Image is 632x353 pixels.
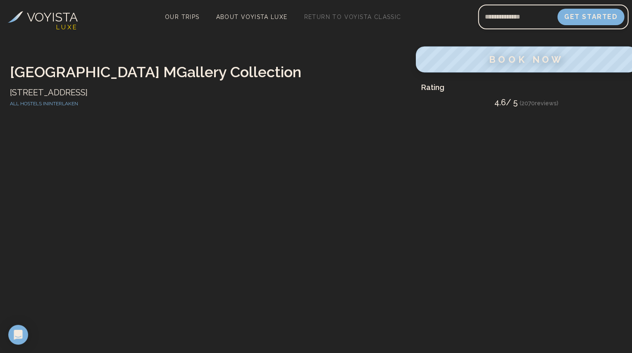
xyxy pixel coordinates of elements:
a: About Voyista Luxe [213,11,291,23]
span: About Voyista Luxe [216,14,288,20]
a: BOOK NOW [421,57,632,64]
a: All hostels inInterlaken [10,101,78,107]
h3: VOYISTA [27,8,78,26]
span: BOOK NOW [489,54,564,65]
p: [STREET_ADDRESS] [10,87,411,98]
a: Return to Voyista Classic [301,11,405,23]
a: VOYISTA [8,8,78,26]
span: Our Trips [165,14,200,20]
button: Get Started [558,9,625,25]
img: Voyista Logo [8,11,23,23]
span: ( 2070 reviews) [520,100,559,107]
div: Open Intercom Messenger [8,325,28,345]
h3: Rating [421,82,632,93]
h4: L U X E [56,23,76,32]
a: Our Trips [162,11,203,23]
span: Return to Voyista Classic [304,14,401,20]
h1: [GEOGRAPHIC_DATA] MGallery Collection [10,64,411,80]
p: 4.6 / 5 [421,97,632,108]
input: Email address [478,7,558,27]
